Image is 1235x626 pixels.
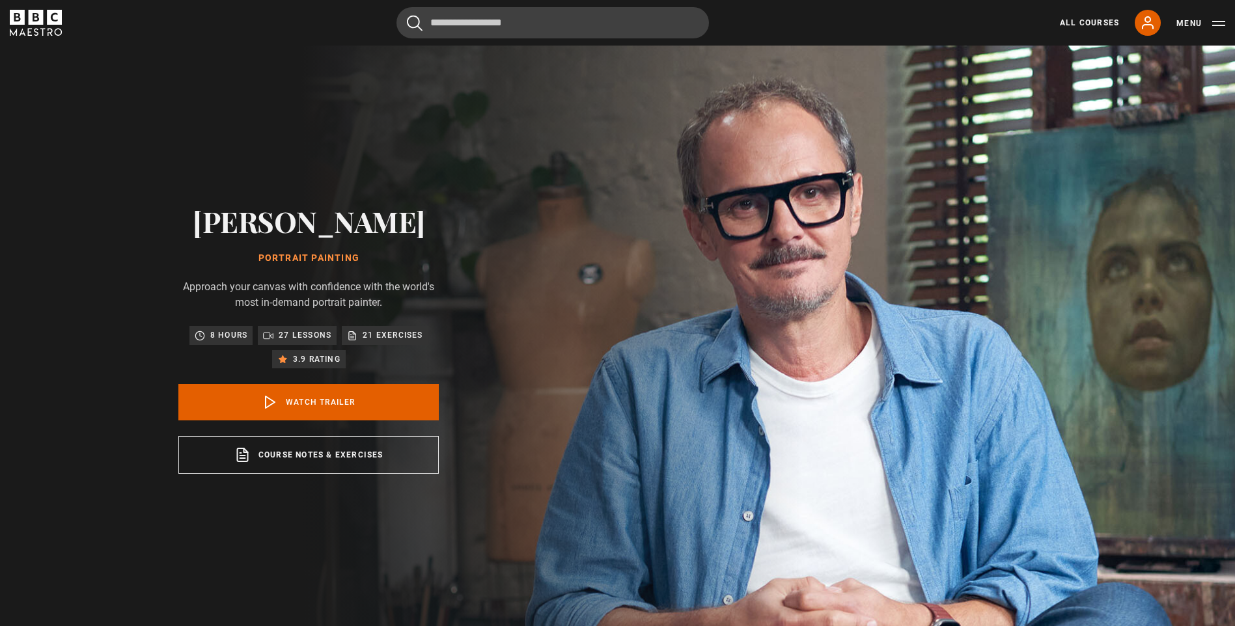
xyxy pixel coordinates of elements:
p: 8 hours [210,329,247,342]
p: 27 lessons [279,329,331,342]
p: 3.9 rating [293,353,340,366]
button: Submit the search query [407,15,423,31]
p: 21 exercises [363,329,423,342]
svg: BBC Maestro [10,10,62,36]
input: Search [396,7,709,38]
h2: [PERSON_NAME] [178,204,439,238]
h1: Portrait Painting [178,253,439,264]
a: Course notes & exercises [178,436,439,474]
button: Toggle navigation [1176,17,1225,30]
a: All Courses [1060,17,1119,29]
p: Approach your canvas with confidence with the world's most in-demand portrait painter. [178,279,439,310]
a: Watch Trailer [178,384,439,420]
